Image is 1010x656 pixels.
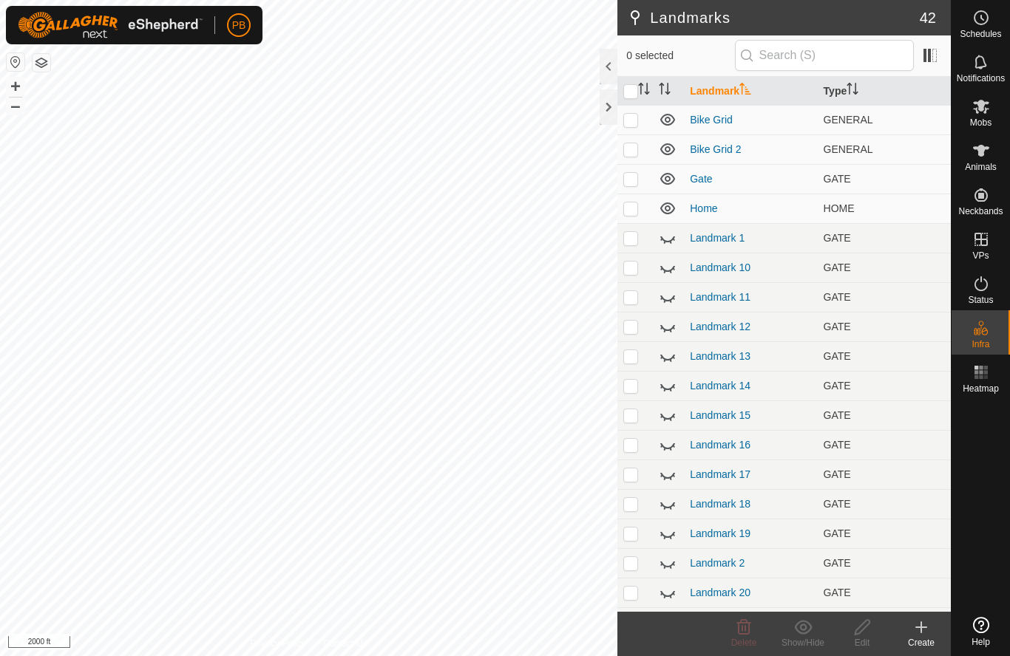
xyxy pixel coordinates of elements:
[690,114,733,126] a: Bike Grid
[232,18,246,33] span: PB
[824,232,851,244] span: GATE
[824,468,851,480] span: GATE
[972,638,990,646] span: Help
[773,636,833,649] div: Show/Hide
[968,295,993,304] span: Status
[638,85,650,97] p-sorticon: Activate to sort
[892,636,951,649] div: Create
[818,77,951,106] th: Type
[690,262,750,273] a: Landmark 10
[18,12,203,38] img: Gallagher Logo
[690,291,750,303] a: Landmark 11
[824,173,851,185] span: GATE
[824,143,873,155] span: GENERAL
[952,611,1010,652] a: Help
[7,97,24,115] button: –
[972,340,989,349] span: Infra
[7,53,24,71] button: Reset Map
[963,384,999,393] span: Heatmap
[824,262,851,273] span: GATE
[847,85,858,97] p-sorticon: Activate to sort
[690,380,750,392] a: Landmark 14
[251,637,306,650] a: Privacy Policy
[833,636,892,649] div: Edit
[690,527,750,539] a: Landmark 19
[824,527,851,539] span: GATE
[824,291,851,303] span: GATE
[958,207,1003,216] span: Neckbands
[960,30,1001,38] span: Schedules
[739,85,751,97] p-sorticon: Activate to sort
[690,143,741,155] a: Bike Grid 2
[824,409,851,421] span: GATE
[690,232,745,244] a: Landmark 1
[824,321,851,332] span: GATE
[690,498,750,510] a: Landmark 18
[323,637,367,650] a: Contact Us
[690,173,712,185] a: Gate
[626,48,734,64] span: 0 selected
[824,557,851,569] span: GATE
[626,9,920,27] h2: Landmarks
[824,380,851,392] span: GATE
[824,350,851,362] span: GATE
[965,163,997,171] span: Animals
[7,78,24,95] button: +
[824,202,855,214] span: HOME
[824,114,873,126] span: GENERAL
[690,587,750,598] a: Landmark 20
[970,118,992,127] span: Mobs
[957,74,1005,83] span: Notifications
[824,439,851,451] span: GATE
[690,439,750,451] a: Landmark 16
[690,557,745,569] a: Landmark 2
[684,77,817,106] th: Landmark
[33,54,50,72] button: Map Layers
[690,350,750,362] a: Landmark 13
[920,7,936,29] span: 42
[690,409,750,421] a: Landmark 15
[731,638,757,648] span: Delete
[690,202,717,214] a: Home
[690,468,750,480] a: Landmark 17
[972,251,989,260] span: VPs
[824,587,851,598] span: GATE
[735,40,914,71] input: Search (S)
[659,85,671,97] p-sorticon: Activate to sort
[824,498,851,510] span: GATE
[690,321,750,332] a: Landmark 12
